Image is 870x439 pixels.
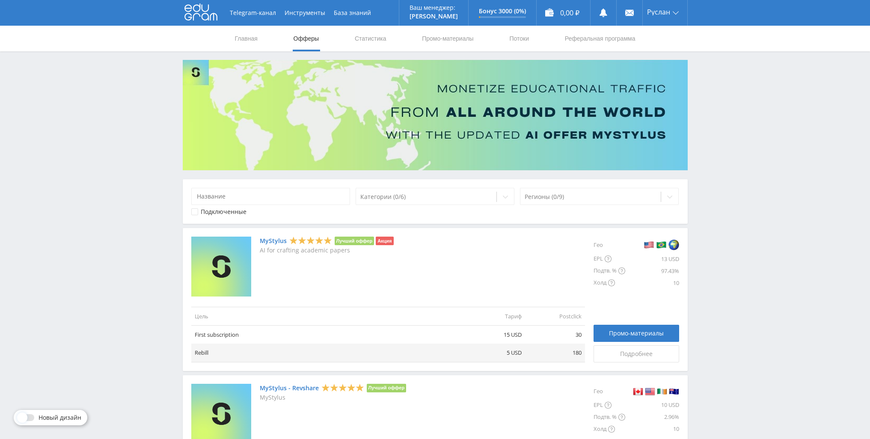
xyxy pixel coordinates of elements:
[289,236,332,245] div: 5 Stars
[594,345,679,362] a: Подробнее
[625,277,679,289] div: 10
[525,326,585,344] td: 30
[508,26,530,51] a: Потоки
[260,237,287,244] a: MyStylus
[354,26,387,51] a: Статистика
[191,188,350,205] input: Название
[201,208,246,215] div: Подключенные
[525,307,585,325] td: Postclick
[594,423,625,435] div: Холд
[465,307,525,325] td: Тариф
[410,13,458,20] p: [PERSON_NAME]
[620,350,653,357] span: Подробнее
[625,423,679,435] div: 10
[191,307,465,325] td: Цель
[260,247,394,254] p: AI for crafting academic papers
[465,344,525,362] td: 5 USD
[260,394,407,401] p: MyStylus
[421,26,474,51] a: Промо-материалы
[647,9,670,15] span: Руслан
[191,344,465,362] td: Rebill
[183,60,688,170] img: Banner
[465,326,525,344] td: 15 USD
[594,265,625,277] div: Подтв. %
[335,237,374,245] li: Лучший оффер
[594,277,625,289] div: Холд
[525,344,585,362] td: 180
[594,399,625,411] div: EPL
[625,411,679,423] div: 2.96%
[293,26,320,51] a: Офферы
[234,26,258,51] a: Главная
[479,8,526,15] p: Бонус 3000 (0%)
[191,326,465,344] td: First subscription
[625,265,679,277] div: 97.43%
[39,414,81,421] span: Новый дизайн
[609,330,664,337] span: Промо-материалы
[594,411,625,423] div: Подтв. %
[376,237,393,245] li: Акция
[625,399,679,411] div: 10 USD
[260,385,319,392] a: MyStylus - Revshare
[410,4,458,11] p: Ваш менеджер:
[191,237,251,297] img: MyStylus
[594,237,625,253] div: Гео
[594,384,625,399] div: Гео
[321,383,364,392] div: 5 Stars
[594,325,679,342] a: Промо-материалы
[625,253,679,265] div: 13 USD
[367,384,407,392] li: Лучший оффер
[564,26,636,51] a: Реферальная программа
[594,253,625,265] div: EPL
